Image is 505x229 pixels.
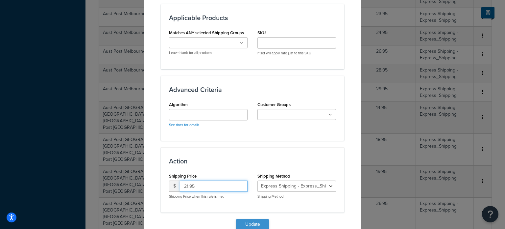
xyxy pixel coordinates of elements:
label: Algorithm [169,102,188,107]
p: If set will apply rate just to this SKU [257,51,336,56]
p: Leave blank for all products [169,50,248,55]
label: SKU [257,30,266,35]
label: Shipping Price [169,174,197,179]
label: Matches ANY selected Shipping Groups [169,30,244,35]
a: See docs for details [169,122,199,128]
p: Shipping Price when this rule is met [169,194,248,199]
span: $ [169,181,180,192]
h3: Applicable Products [169,14,336,21]
h3: Action [169,157,336,165]
label: Shipping Method [257,174,290,179]
label: Customer Groups [257,102,291,107]
h3: Advanced Criteria [169,86,336,93]
p: Shipping Method [257,194,336,199]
